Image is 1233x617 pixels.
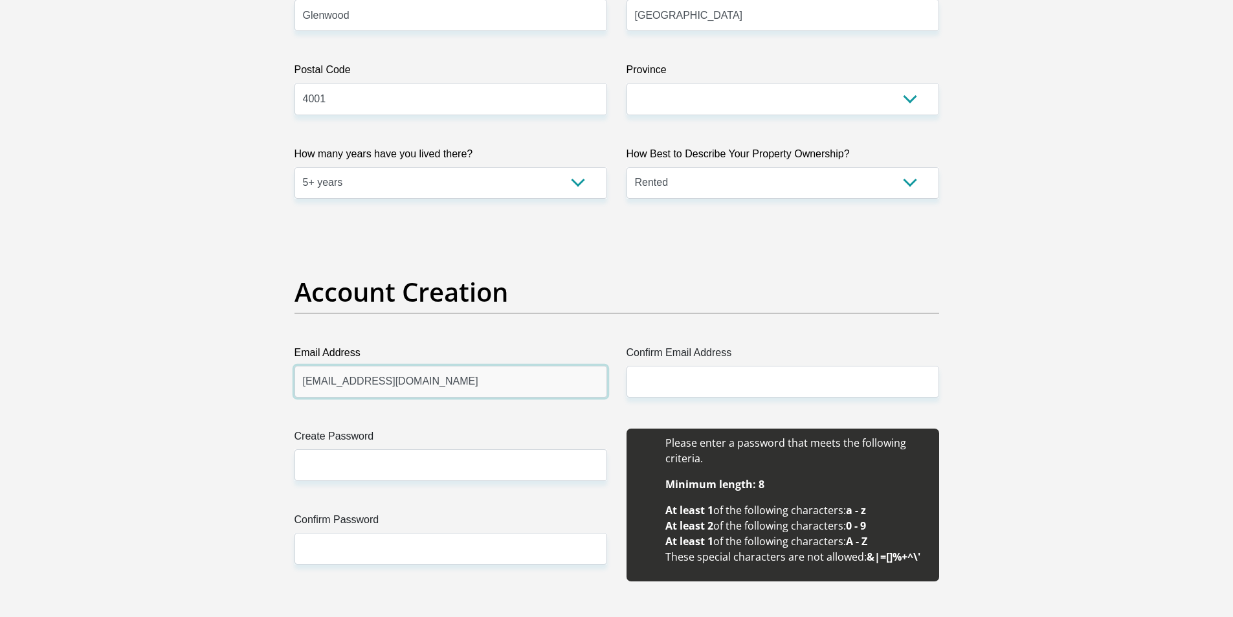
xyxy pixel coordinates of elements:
select: Please select a value [294,167,607,199]
h2: Account Creation [294,276,939,308]
label: Create Password [294,429,607,449]
input: Create Password [294,449,607,481]
select: Please select a value [627,167,939,199]
label: Province [627,62,939,83]
li: of the following characters: [665,518,926,533]
b: At least 1 [665,503,713,517]
b: a - z [846,503,866,517]
b: Minimum length: 8 [665,477,764,491]
b: A - Z [846,534,867,548]
li: of the following characters: [665,502,926,518]
input: Email Address [294,366,607,398]
b: &|=[]%+^\' [867,550,920,564]
label: How Best to Describe Your Property Ownership? [627,146,939,167]
li: These special characters are not allowed: [665,549,926,565]
label: How many years have you lived there? [294,146,607,167]
input: Confirm Password [294,533,607,565]
input: Confirm Email Address [627,366,939,398]
input: Postal Code [294,83,607,115]
label: Email Address [294,345,607,366]
select: Please Select a Province [627,83,939,115]
label: Postal Code [294,62,607,83]
label: Confirm Email Address [627,345,939,366]
b: At least 2 [665,519,713,533]
b: 0 - 9 [846,519,866,533]
li: of the following characters: [665,533,926,549]
label: Confirm Password [294,512,607,533]
b: At least 1 [665,534,713,548]
li: Please enter a password that meets the following criteria. [665,435,926,466]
